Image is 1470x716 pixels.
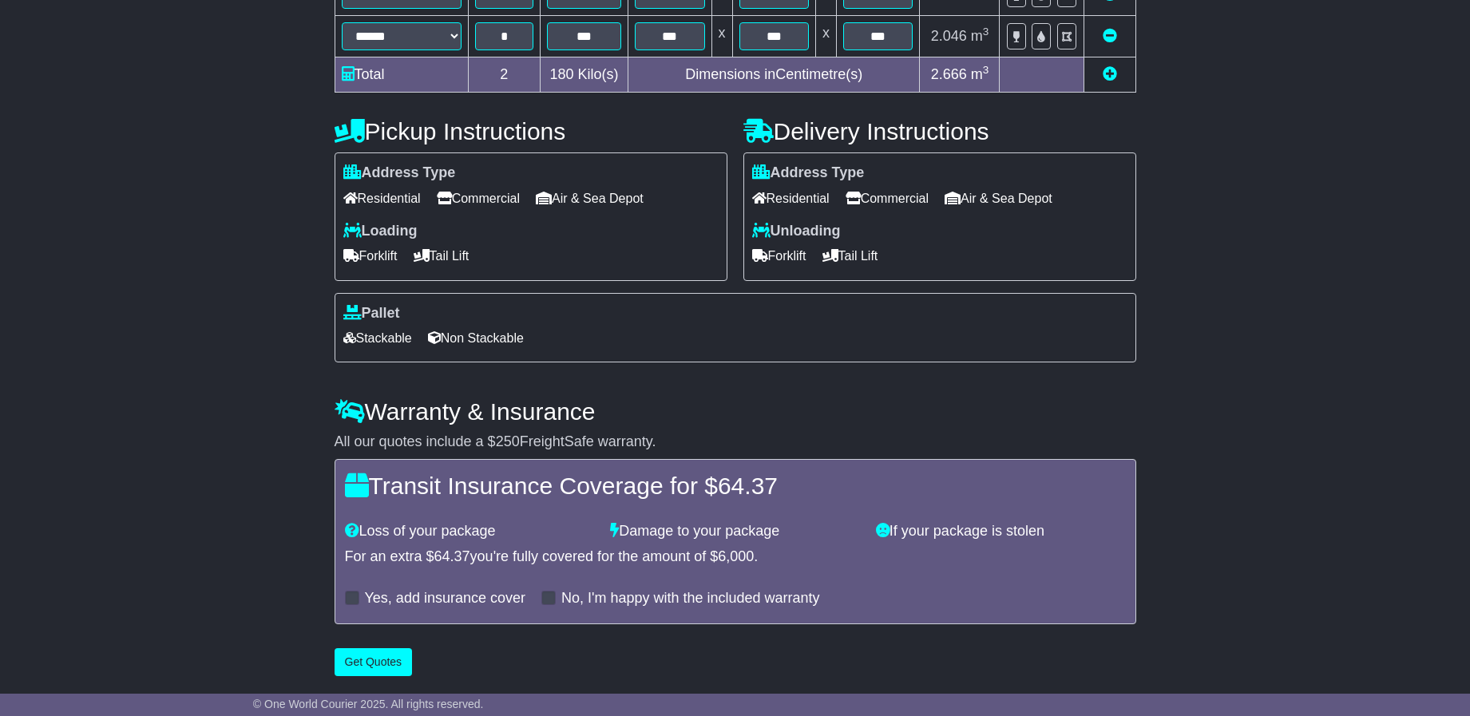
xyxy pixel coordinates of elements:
sup: 3 [983,26,989,38]
span: © One World Courier 2025. All rights reserved. [253,698,484,710]
div: All our quotes include a $ FreightSafe warranty. [335,433,1136,451]
div: Damage to your package [602,523,868,540]
span: Air & Sea Depot [536,186,644,211]
td: x [815,16,836,57]
span: m [971,28,989,44]
span: Commercial [846,186,929,211]
label: Yes, add insurance cover [365,590,525,607]
td: x [711,16,732,57]
span: Commercial [437,186,520,211]
span: 2.046 [931,28,967,44]
h4: Delivery Instructions [743,118,1136,144]
span: 64.37 [434,548,470,564]
span: 2.666 [931,66,967,82]
label: No, I'm happy with the included warranty [561,590,820,607]
span: 6,000 [718,548,754,564]
span: Tail Lift [822,243,878,268]
td: Kilo(s) [541,57,628,93]
label: Unloading [752,223,841,240]
span: Non Stackable [428,326,524,350]
h4: Transit Insurance Coverage for $ [345,473,1126,499]
h4: Pickup Instructions [335,118,727,144]
sup: 3 [983,64,989,76]
td: 2 [468,57,541,93]
label: Loading [343,223,418,240]
span: Tail Lift [414,243,470,268]
button: Get Quotes [335,648,413,676]
span: 250 [496,433,520,449]
span: m [971,66,989,82]
span: Residential [343,186,421,211]
span: Residential [752,186,830,211]
a: Add new item [1103,66,1117,82]
label: Address Type [343,164,456,182]
div: Loss of your package [337,523,603,540]
td: Dimensions in Centimetre(s) [628,57,920,93]
a: Remove this item [1103,28,1117,44]
span: 180 [550,66,574,82]
span: Forklift [343,243,398,268]
div: If your package is stolen [868,523,1134,540]
span: Air & Sea Depot [945,186,1052,211]
span: Stackable [343,326,412,350]
label: Address Type [752,164,865,182]
span: Forklift [752,243,806,268]
label: Pallet [343,305,400,322]
span: 64.37 [718,473,778,499]
h4: Warranty & Insurance [335,398,1136,425]
td: Total [335,57,468,93]
div: For an extra $ you're fully covered for the amount of $ . [345,548,1126,566]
